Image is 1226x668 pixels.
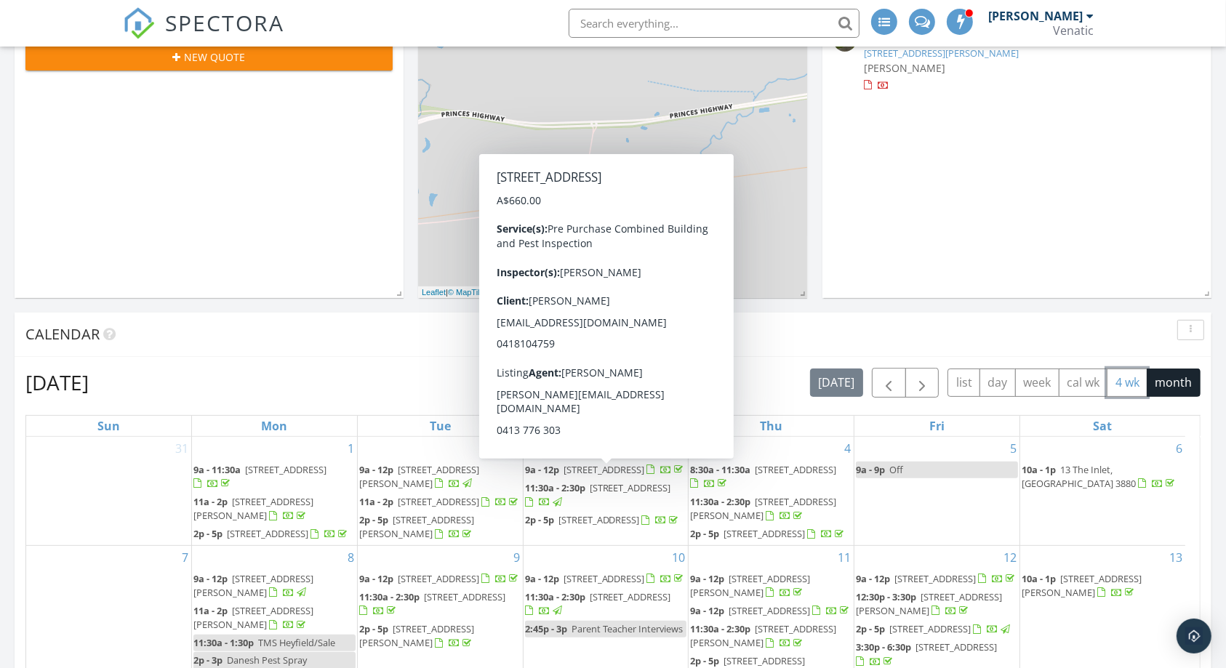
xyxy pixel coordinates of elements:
a: 10a - 1p 13 The Inlet, [GEOGRAPHIC_DATA] 3880 [1022,462,1184,493]
a: 9a - 12p [STREET_ADDRESS][PERSON_NAME] [690,571,852,602]
a: Go to September 8, 2025 [345,546,357,569]
a: 2p - 5p [STREET_ADDRESS] [193,527,350,540]
a: 11a - 2p [STREET_ADDRESS] [359,495,521,508]
span: [STREET_ADDRESS][PERSON_NAME] [359,463,479,490]
a: Go to September 13, 2025 [1166,546,1185,569]
a: 11:30a - 2:30p [STREET_ADDRESS][PERSON_NAME] [690,622,836,649]
button: 4 wk [1107,369,1147,397]
button: day [979,369,1016,397]
td: Go to September 3, 2025 [523,437,689,545]
button: [DATE] [810,369,863,397]
a: Monday [259,416,291,436]
span: [STREET_ADDRESS][PERSON_NAME] [193,572,313,599]
a: [STREET_ADDRESS][PERSON_NAME] [864,47,1019,60]
a: Saturday [1090,416,1115,436]
span: [STREET_ADDRESS] [564,572,645,585]
span: 2p - 5p [856,622,885,635]
span: 11a - 2p [359,495,393,508]
a: 11a - 2p [STREET_ADDRESS][PERSON_NAME] [193,603,356,634]
a: Go to September 7, 2025 [179,546,191,569]
a: [DATE] 8:00 am [STREET_ADDRESS][PERSON_NAME] [PERSON_NAME] [833,28,1201,93]
a: 11:30a - 2:30p [STREET_ADDRESS] [525,590,671,617]
a: 9a - 12p [STREET_ADDRESS][PERSON_NAME] [359,463,479,490]
span: 2p - 5p [690,527,719,540]
a: 9a - 12p [STREET_ADDRESS] [525,571,687,588]
span: TMS Heyfield/Sale [258,636,335,649]
td: Go to August 31, 2025 [26,437,192,545]
span: [STREET_ADDRESS] [894,572,976,585]
a: 12:30p - 3:30p [STREET_ADDRESS][PERSON_NAME] [856,590,1002,617]
a: © MapTiler [448,288,487,297]
a: 9a - 12p [STREET_ADDRESS] [359,571,521,588]
button: Next month [905,368,939,398]
a: 9a - 12p [STREET_ADDRESS] [856,572,1017,585]
span: 9a - 12p [525,463,559,476]
a: Go to September 6, 2025 [1173,437,1185,460]
span: 10a - 1p [1022,463,1056,476]
span: [STREET_ADDRESS][PERSON_NAME] [690,572,810,599]
span: [STREET_ADDRESS][PERSON_NAME] [193,495,313,522]
a: 11a - 2p [STREET_ADDRESS][PERSON_NAME] [193,604,313,631]
a: 2p - 5p [STREET_ADDRESS][PERSON_NAME] [359,513,474,540]
a: 10a - 1p [STREET_ADDRESS][PERSON_NAME] [1022,572,1142,599]
button: month [1147,369,1201,397]
span: 11:30a - 2:30p [525,481,585,494]
span: 9a - 12p [359,463,393,476]
a: Go to August 31, 2025 [172,437,191,460]
a: Go to September 10, 2025 [669,546,688,569]
a: Wednesday [590,416,621,436]
span: 11a - 2p [193,495,228,508]
a: 11a - 2p [STREET_ADDRESS][PERSON_NAME] [193,494,356,525]
a: 11:30a - 2:30p [STREET_ADDRESS] [359,589,521,620]
td: Go to September 1, 2025 [192,437,358,545]
span: [STREET_ADDRESS] [889,622,971,635]
span: [STREET_ADDRESS] [424,590,505,603]
a: 9a - 12p [STREET_ADDRESS][PERSON_NAME] [193,572,313,599]
span: 2p - 5p [359,622,388,635]
div: | [418,286,601,299]
span: 9a - 12p [525,572,559,585]
a: 9a - 12p [STREET_ADDRESS] [690,603,852,620]
a: 2p - 5p [STREET_ADDRESS] [856,621,1018,638]
a: 8:30a - 11:30a [STREET_ADDRESS] [690,463,836,490]
span: [STREET_ADDRESS] [564,463,645,476]
span: 11:30a - 2:30p [525,590,585,603]
a: 9a - 12p [STREET_ADDRESS] [856,571,1018,588]
span: New Quote [185,49,246,65]
span: Calendar [25,324,100,344]
span: Parent Teacher Interviews [572,622,684,635]
span: 10a - 1p [1022,572,1056,585]
a: Thursday [757,416,785,436]
a: 10a - 1p [STREET_ADDRESS][PERSON_NAME] [1022,571,1184,602]
td: Go to September 4, 2025 [689,437,854,545]
a: Go to September 1, 2025 [345,437,357,460]
a: 2p - 5p [STREET_ADDRESS] [193,526,356,543]
a: 2p - 5p [STREET_ADDRESS][PERSON_NAME] [359,621,521,652]
span: SPECTORA [165,7,284,38]
button: Previous month [872,368,906,398]
span: 13 The Inlet, [GEOGRAPHIC_DATA] 3880 [1022,463,1136,490]
a: 2p - 5p [STREET_ADDRESS][PERSON_NAME] [359,622,474,649]
a: 10a - 1p 13 The Inlet, [GEOGRAPHIC_DATA] 3880 [1022,463,1177,490]
span: [STREET_ADDRESS][PERSON_NAME] [690,622,836,649]
a: 2p - 5p [STREET_ADDRESS] [525,513,681,526]
a: 11:30a - 2:30p [STREET_ADDRESS][PERSON_NAME] [690,621,852,652]
a: 9a - 12p [STREET_ADDRESS][PERSON_NAME] [359,462,521,493]
span: [STREET_ADDRESS] [245,463,326,476]
a: Go to September 5, 2025 [1007,437,1019,460]
span: 8:30a - 11:30a [690,463,750,476]
span: [STREET_ADDRESS] [916,640,997,653]
span: 12:30p - 3:30p [856,590,916,603]
span: [STREET_ADDRESS] [398,572,479,585]
a: 11:30a - 2:30p [STREET_ADDRESS][PERSON_NAME] [690,494,852,525]
a: Friday [926,416,947,436]
span: 9a - 12p [193,572,228,585]
a: 2p - 5p [STREET_ADDRESS] [856,622,1012,635]
span: [STREET_ADDRESS][PERSON_NAME] [1022,572,1142,599]
span: Danesh Pest Spray [227,653,307,667]
a: 2p - 5p [STREET_ADDRESS] [690,527,846,540]
a: Go to September 4, 2025 [841,437,854,460]
span: 2p - 3p [193,653,223,667]
td: Go to September 5, 2025 [854,437,1020,545]
span: 2p - 5p [193,527,223,540]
